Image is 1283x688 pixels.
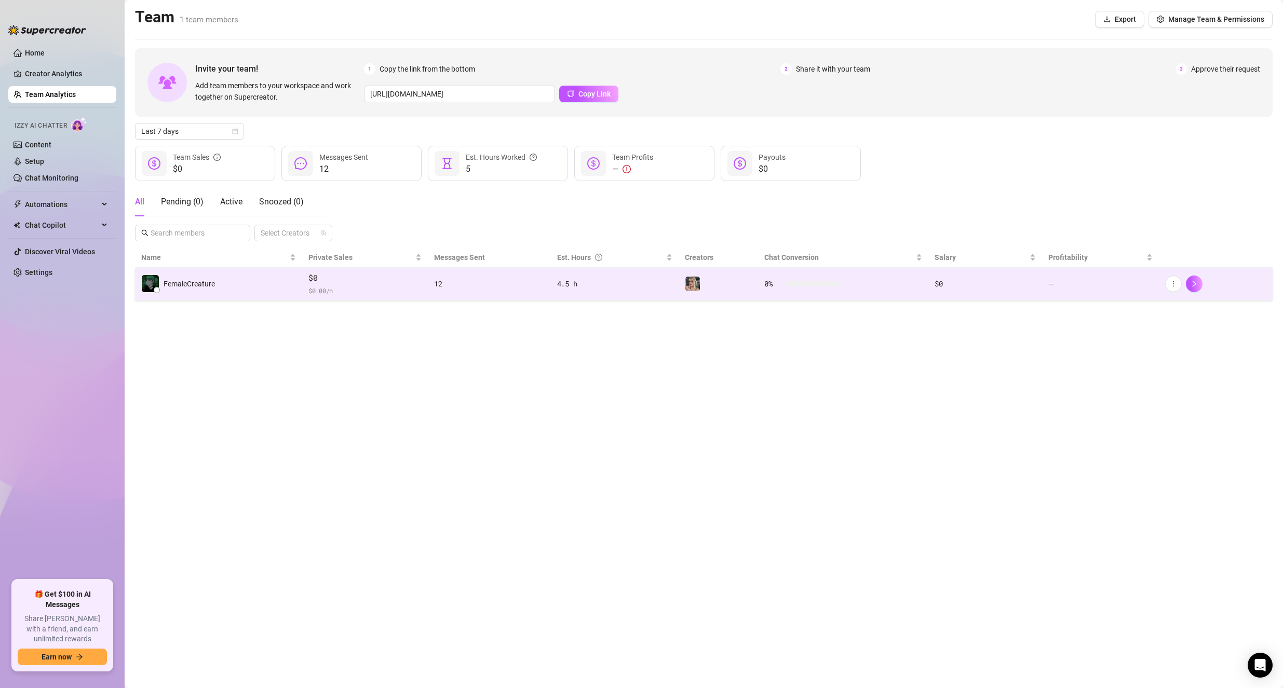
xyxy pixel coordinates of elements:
[759,153,786,161] span: Payouts
[587,157,600,170] span: dollar-circle
[8,25,86,35] img: logo-BBDzfeDw.svg
[173,163,221,175] span: $0
[530,152,537,163] span: question-circle
[135,196,144,208] div: All
[42,653,72,661] span: Earn now
[559,86,618,102] button: Copy Link
[220,197,242,207] span: Active
[25,65,108,82] a: Creator Analytics
[557,278,672,290] div: 4.5 h
[142,275,159,292] img: FemaleCreature
[319,153,368,161] span: Messages Sent
[71,117,87,132] img: AI Chatter
[25,217,99,233] span: Chat Copilot
[195,80,360,103] span: Add team members to your workspace and work together on Supercreator.
[612,163,653,175] div: —
[764,253,819,262] span: Chat Conversion
[135,7,238,27] h2: Team
[1191,63,1260,75] span: Approve their request
[13,200,22,209] span: thunderbolt
[135,247,302,268] th: Name
[25,247,95,256] a: Discover Viral Videos
[25,174,78,182] a: Chat Monitoring
[1103,16,1111,23] span: download
[764,278,781,290] span: 0 %
[780,63,792,75] span: 2
[18,649,107,665] button: Earn nowarrow-right
[1042,268,1159,300] td: —
[935,278,1036,290] div: $0
[1149,11,1273,27] button: Manage Team & Permissions
[434,278,545,290] div: 12
[25,196,99,213] span: Automations
[294,157,307,170] span: message
[1168,15,1264,23] span: Manage Team & Permissions
[759,163,786,175] span: $0
[25,141,51,149] a: Content
[364,63,375,75] span: 1
[557,252,664,263] div: Est. Hours
[1157,16,1164,23] span: setting
[13,222,20,229] img: Chat Copilot
[1095,11,1144,27] button: Export
[685,277,700,291] img: Luna
[796,63,870,75] span: Share it with your team
[232,128,238,134] span: calendar
[18,614,107,644] span: Share [PERSON_NAME] with a friend, and earn unlimited rewards
[1176,63,1187,75] span: 3
[595,252,602,263] span: question-circle
[567,90,574,97] span: copy
[679,247,758,268] th: Creators
[164,278,215,290] span: FemaleCreature
[380,63,475,75] span: Copy the link from the bottom
[1248,653,1273,678] div: Open Intercom Messenger
[623,165,631,173] span: exclamation-circle
[320,230,327,236] span: team
[434,253,485,262] span: Messages Sent
[612,153,653,161] span: Team Profits
[180,15,238,24] span: 1 team members
[1170,280,1177,287] span: more
[734,157,746,170] span: dollar-circle
[25,90,76,99] a: Team Analytics
[161,196,204,208] div: Pending ( 0 )
[308,272,422,284] span: $0
[259,197,304,207] span: Snoozed ( 0 )
[935,253,956,262] span: Salary
[441,157,453,170] span: hourglass
[1048,253,1088,262] span: Profitability
[18,589,107,610] span: 🎁 Get $100 in AI Messages
[1191,280,1198,287] span: right
[141,252,288,263] span: Name
[141,229,148,237] span: search
[308,285,422,296] span: $ 0.00 /h
[319,163,368,175] span: 12
[15,121,67,131] span: Izzy AI Chatter
[25,268,52,277] a: Settings
[25,157,44,166] a: Setup
[76,653,83,661] span: arrow-right
[195,62,364,75] span: Invite your team!
[466,152,537,163] div: Est. Hours Worked
[148,157,160,170] span: dollar-circle
[1115,15,1136,23] span: Export
[151,227,236,239] input: Search members
[308,253,353,262] span: Private Sales
[578,90,611,98] span: Copy Link
[466,163,537,175] span: 5
[25,49,45,57] a: Home
[213,152,221,163] span: info-circle
[141,123,238,139] span: Last 7 days
[173,152,221,163] div: Team Sales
